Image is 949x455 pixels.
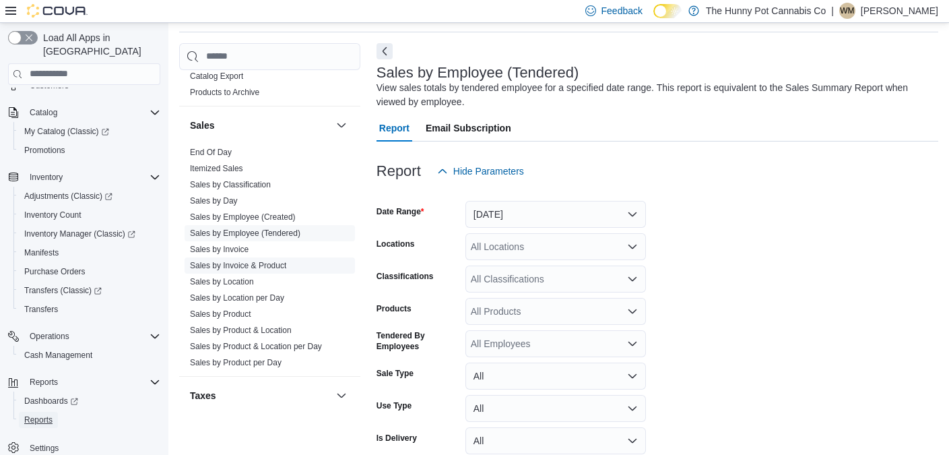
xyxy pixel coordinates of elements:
span: Manifests [19,245,160,261]
button: Inventory [3,168,166,187]
span: Sales by Product per Day [190,357,282,368]
div: Sales [179,144,360,376]
img: Cova [27,4,88,18]
a: Sales by Invoice [190,245,249,254]
a: Sales by Product per Day [190,358,282,367]
a: Transfers (Classic) [19,282,107,299]
a: My Catalog (Classic) [19,123,114,140]
label: Classifications [377,271,434,282]
label: Tendered By Employees [377,330,460,352]
span: Inventory Manager (Classic) [24,229,135,239]
span: My Catalog (Classic) [24,126,109,137]
button: Transfers [13,300,166,319]
a: My Catalog (Classic) [13,122,166,141]
button: Catalog [24,104,63,121]
button: [DATE] [465,201,646,228]
a: Sales by Day [190,196,238,206]
div: Waseem Mohammed [839,3,855,19]
button: Reports [13,411,166,429]
p: The Hunny Pot Cannabis Co [706,3,826,19]
span: Hide Parameters [453,164,524,178]
span: Sales by Location per Day [190,293,284,303]
a: Sales by Employee (Created) [190,212,296,222]
button: Open list of options [627,241,638,252]
span: Sales by Classification [190,179,271,190]
button: Operations [24,328,75,344]
span: Reports [19,412,160,428]
button: Purchase Orders [13,262,166,281]
a: Products to Archive [190,88,259,97]
a: Transfers (Classic) [13,281,166,300]
label: Sale Type [377,368,414,379]
h3: Taxes [190,389,216,402]
a: Sales by Employee (Tendered) [190,229,300,238]
a: Adjustments (Classic) [13,187,166,206]
a: Adjustments (Classic) [19,188,118,204]
button: Operations [3,327,166,346]
label: Locations [377,239,415,249]
span: Sales by Product [190,309,251,320]
a: End Of Day [190,148,232,157]
span: Purchase Orders [19,264,160,280]
span: Cash Management [24,350,92,361]
label: Is Delivery [377,433,417,444]
span: Operations [24,328,160,344]
span: Transfers (Classic) [24,285,102,296]
span: Dark Mode [653,18,654,19]
span: Inventory Manager (Classic) [19,226,160,242]
button: Open list of options [627,338,638,349]
a: Catalog Export [190,71,243,81]
button: Cash Management [13,346,166,365]
span: My Catalog (Classic) [19,123,160,140]
button: Open list of options [627,274,638,284]
p: | [831,3,834,19]
span: Purchase Orders [24,266,86,277]
input: Dark Mode [653,4,682,18]
span: Feedback [601,4,643,18]
a: Purchase Orders [19,264,91,280]
a: Inventory Manager (Classic) [13,224,166,243]
span: Sales by Product & Location per Day [190,341,322,352]
a: Sales by Location [190,277,254,286]
a: Sales by Classification [190,180,271,189]
button: Hide Parameters [432,158,529,185]
span: Adjustments (Classic) [24,191,112,202]
button: Next [377,43,393,59]
a: Sales by Product & Location per Day [190,342,322,351]
button: Inventory Count [13,206,166,224]
span: Adjustments (Classic) [19,188,160,204]
span: Sales by Location [190,276,254,287]
a: Inventory Count [19,207,87,223]
span: Catalog [30,107,57,118]
span: Sales by Invoice [190,244,249,255]
span: Promotions [24,145,65,156]
a: Transfers [19,301,63,317]
a: Dashboards [13,392,166,411]
span: Catalog [24,104,160,121]
button: All [465,363,646,390]
p: [PERSON_NAME] [861,3,938,19]
span: Report [379,115,410,142]
span: Transfers [24,304,58,315]
a: Itemized Sales [190,164,243,173]
span: Inventory Count [19,207,160,223]
h3: Sales [190,119,215,132]
span: Catalog Export [190,71,243,82]
span: Inventory [24,169,160,185]
span: Reports [30,377,58,388]
span: Load All Apps in [GEOGRAPHIC_DATA] [38,31,160,58]
a: Inventory Manager (Classic) [19,226,141,242]
button: Catalog [3,103,166,122]
button: All [465,427,646,454]
a: Promotions [19,142,71,158]
span: Inventory [30,172,63,183]
span: Email Subscription [426,115,511,142]
label: Date Range [377,206,424,217]
button: Sales [333,117,350,133]
span: Itemized Sales [190,163,243,174]
a: Sales by Location per Day [190,293,284,303]
a: Sales by Product & Location [190,326,292,335]
span: Inventory Count [24,210,81,220]
button: Promotions [13,141,166,160]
